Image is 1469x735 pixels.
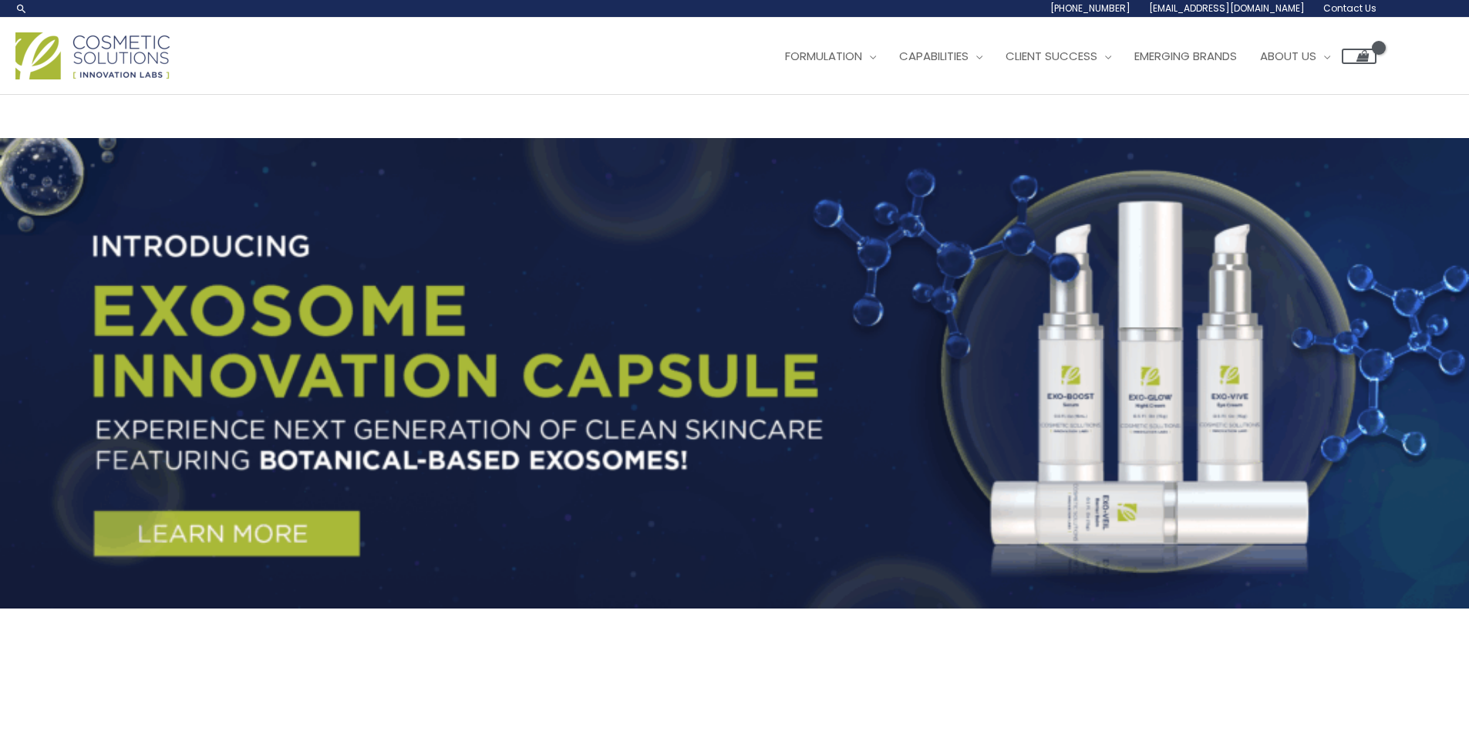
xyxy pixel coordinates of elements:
a: Emerging Brands [1123,33,1248,79]
span: Contact Us [1323,2,1376,15]
a: Formulation [773,33,888,79]
a: Capabilities [888,33,994,79]
span: Formulation [785,48,862,64]
span: Capabilities [899,48,969,64]
span: [EMAIL_ADDRESS][DOMAIN_NAME] [1149,2,1305,15]
a: Search icon link [15,2,28,15]
span: Emerging Brands [1134,48,1237,64]
span: Client Success [1006,48,1097,64]
a: Client Success [994,33,1123,79]
a: View Shopping Cart, empty [1342,49,1376,64]
nav: Site Navigation [762,33,1376,79]
a: About Us [1248,33,1342,79]
img: Cosmetic Solutions Logo [15,32,170,79]
span: [PHONE_NUMBER] [1050,2,1130,15]
span: About Us [1260,48,1316,64]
